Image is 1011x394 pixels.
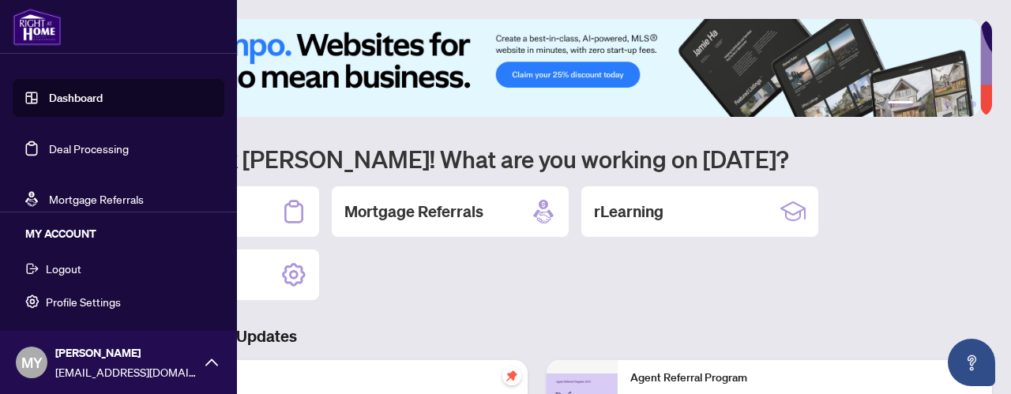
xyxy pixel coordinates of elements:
a: Deal Processing [49,141,129,156]
a: Dashboard [49,91,103,105]
button: 6 [970,101,976,107]
p: Self-Help [166,370,515,387]
img: logo [13,8,62,46]
span: [PERSON_NAME] [55,344,197,362]
button: 5 [957,101,964,107]
span: pushpin [502,366,521,385]
p: Agent Referral Program [630,370,979,387]
h2: rLearning [594,201,663,223]
h3: Brokerage & Industry Updates [82,325,992,347]
span: Profile Settings [46,289,121,314]
button: 2 [919,101,926,107]
button: 4 [945,101,951,107]
h2: Mortgage Referrals [344,201,483,223]
button: 3 [932,101,938,107]
img: Slide 0 [82,19,980,117]
h1: Welcome back [PERSON_NAME]! What are you working on [DATE]? [82,144,992,174]
a: Mortgage Referrals [49,192,144,206]
button: Open asap [948,339,995,386]
span: [EMAIL_ADDRESS][DOMAIN_NAME] [55,363,197,381]
button: Logout [13,255,224,282]
button: Profile Settings [13,288,224,315]
span: Logout [46,256,81,281]
span: MY [21,351,43,373]
h5: MY ACCOUNT [25,225,224,242]
button: 1 [888,101,913,107]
